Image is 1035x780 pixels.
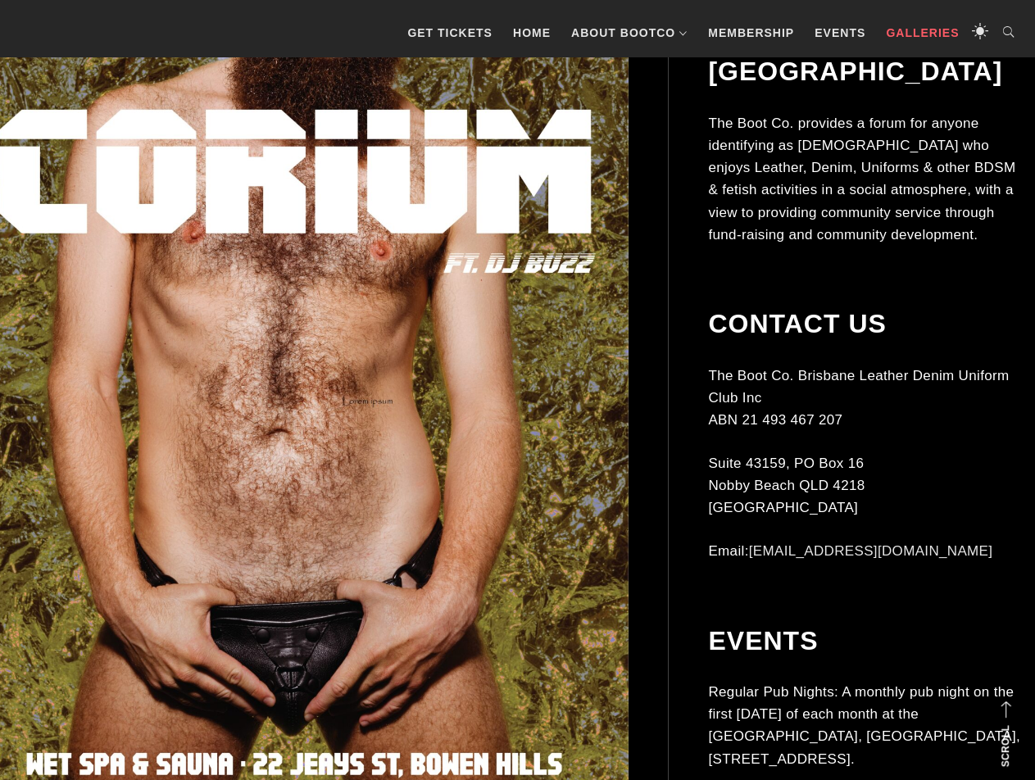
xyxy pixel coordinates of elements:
a: Home [505,8,559,57]
p: The Boot Co. provides a forum for anyone identifying as [DEMOGRAPHIC_DATA] who enjoys Leather, De... [708,112,1022,246]
a: GET TICKETS [399,8,501,57]
a: Membership [700,8,802,57]
h2: Contact Us [708,308,1022,339]
a: Galleries [878,8,967,57]
strong: Scroll [1000,725,1011,767]
p: The Boot Co. Brisbane Leather Denim Uniform Club Inc ABN 21 493 467 207 [708,365,1022,432]
h2: Events [708,625,1022,656]
p: Email: [708,540,1022,562]
a: [EMAIL_ADDRESS][DOMAIN_NAME] [749,543,993,559]
p: Suite 43159, PO Box 16 Nobby Beach QLD 4218 [GEOGRAPHIC_DATA] [708,452,1022,519]
p: Regular Pub Nights: A monthly pub night on the first [DATE] of each month at the [GEOGRAPHIC_DATA... [708,681,1022,770]
a: About BootCo [563,8,696,57]
a: Events [806,8,874,57]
